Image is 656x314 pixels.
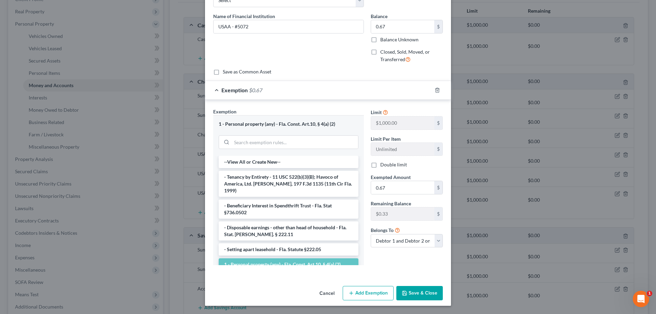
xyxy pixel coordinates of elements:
div: $ [434,20,442,33]
span: 1 [647,291,652,296]
span: $0.67 [249,87,262,93]
span: Belongs To [371,227,394,233]
input: -- [371,143,434,156]
span: Limit [371,109,382,115]
label: Balance Unknown [380,36,419,43]
button: Save & Close [396,286,443,300]
span: Closed, Sold, Moved, or Transferred [380,49,430,62]
input: Search exemption rules... [232,136,358,149]
input: -- [371,117,434,129]
li: - Tenancy by Entirety - 11 USC 522(b)(3)(B); Havoco of America, Ltd. [PERSON_NAME], 197 F.3d 1135... [219,171,358,197]
input: -- [371,207,434,220]
label: Remaining Balance [371,200,411,207]
li: - Beneficiary Interest in Spendthrift Trust - Fla. Stat §736.0502 [219,200,358,219]
span: Exemption [221,87,248,93]
li: - Setting apart leasehold - Fla. Statute §222.05 [219,243,358,256]
button: Add Exemption [343,286,394,300]
span: Exemption [213,109,236,114]
label: Save as Common Asset [223,68,271,75]
label: Double limit [380,161,407,168]
span: Exempted Amount [371,174,411,180]
button: Cancel [314,287,340,300]
li: --View All or Create New-- [219,156,358,168]
li: - Disposable earnings - other than head of household - Fla. Stat. [PERSON_NAME]. § 222.11 [219,221,358,241]
iframe: Intercom live chat [633,291,649,307]
div: $ [434,181,442,194]
input: 0.00 [371,181,434,194]
div: $ [434,207,442,220]
input: Enter name... [214,20,364,33]
label: Balance [371,13,387,20]
div: $ [434,143,442,156]
label: Limit Per Item [371,135,401,142]
li: 1 - Personal property (any) - Fla. Const. Art.10, § 4(a) (2) [219,258,358,271]
input: 0.00 [371,20,434,33]
div: $ [434,117,442,129]
div: 1 - Personal property (any) - Fla. Const. Art.10, § 4(a) (2) [219,121,358,127]
span: Name of Financial Institution [213,13,275,19]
